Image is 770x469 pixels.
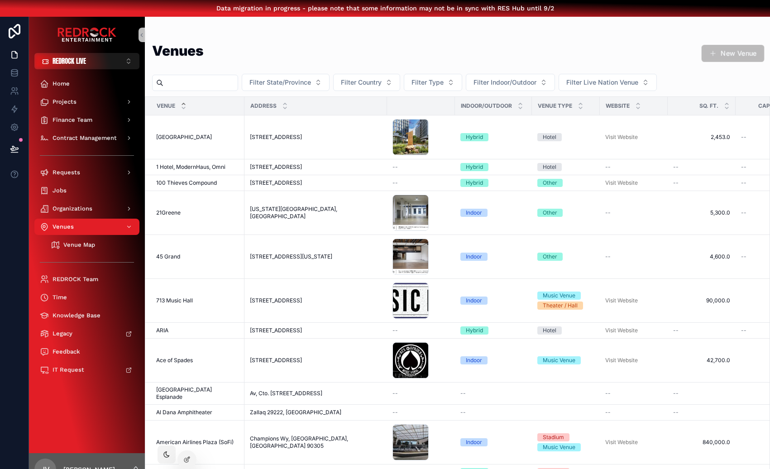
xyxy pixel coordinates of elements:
[699,102,718,110] span: Sq. Ft.
[156,179,239,187] a: 100 Thieves Compound
[152,44,204,57] h1: Venues
[605,163,662,171] a: --
[466,326,483,335] div: Hybrid
[156,297,239,304] a: 713 Music Hall
[537,209,594,217] a: Other
[543,133,556,141] div: Hotel
[250,253,332,260] span: [STREET_ADDRESS][US_STATE]
[605,439,662,446] a: Visit Website
[605,179,638,186] a: Visit Website
[156,209,181,216] span: 21Greene
[34,112,139,128] a: Finance Team
[537,163,594,171] a: Hotel
[341,78,382,87] span: Filter Country
[250,435,382,450] span: Champions Wy, [GEOGRAPHIC_DATA], [GEOGRAPHIC_DATA] 90305
[250,357,302,364] span: [STREET_ADDRESS]
[156,163,239,171] a: 1 Hotel, ModernHaus, Omni
[673,327,679,334] span: --
[559,74,657,91] button: Select Button
[34,362,139,378] a: IT Request
[45,237,139,253] a: Venue Map
[156,134,239,141] a: [GEOGRAPHIC_DATA]
[57,28,116,42] img: App logo
[392,327,450,334] a: --
[537,326,594,335] a: Hotel
[250,206,382,220] a: [US_STATE][GEOGRAPHIC_DATA], [GEOGRAPHIC_DATA]
[673,163,730,171] a: --
[250,253,382,260] a: [STREET_ADDRESS][US_STATE]
[673,163,679,171] span: --
[250,327,382,334] a: [STREET_ADDRESS]
[605,357,638,364] a: Visit Website
[606,102,630,110] span: Website
[673,390,730,397] a: --
[605,134,638,140] a: Visit Website
[250,297,302,304] span: [STREET_ADDRESS]
[460,326,526,335] a: Hybrid
[605,409,611,416] span: --
[605,327,638,334] a: Visit Website
[702,45,765,62] button: New Venue
[156,134,212,141] span: [GEOGRAPHIC_DATA]
[460,297,526,305] a: Indoor
[156,297,193,304] span: 713 Music Hall
[34,164,139,181] a: Requests
[605,209,662,216] a: --
[460,409,466,416] span: --
[53,348,80,355] span: Feedback
[673,297,730,304] a: 90,000.0
[741,327,746,334] span: --
[605,253,662,260] a: --
[53,223,74,230] span: Venues
[605,357,662,364] a: Visit Website
[250,134,302,141] span: [STREET_ADDRESS]
[156,439,234,446] span: American Airlines Plaza (SoFi)
[34,76,139,92] a: Home
[741,209,746,216] span: --
[392,409,398,416] span: --
[605,409,662,416] a: --
[673,327,730,334] a: --
[605,253,611,260] span: --
[538,102,572,110] span: Venue Type
[605,390,662,397] a: --
[741,253,746,260] span: --
[392,390,450,397] a: --
[250,409,382,416] a: Zallaq 29222, [GEOGRAPHIC_DATA]
[53,330,72,337] span: Legacy
[543,209,557,217] div: Other
[537,253,594,261] a: Other
[673,357,730,364] a: 42,700.0
[460,209,526,217] a: Indoor
[53,312,100,319] span: Knowledge Base
[605,297,638,304] a: Visit Website
[673,179,730,187] a: --
[461,102,512,110] span: Indoor/Outdoor
[250,179,382,187] a: [STREET_ADDRESS]
[543,433,564,441] div: Stadium
[466,163,483,171] div: Hybrid
[156,209,239,216] a: 21Greene
[34,307,139,324] a: Knowledge Base
[460,390,526,397] a: --
[404,74,462,91] button: Select Button
[53,169,80,176] span: Requests
[250,390,382,397] a: Av, Cto. [STREET_ADDRESS]
[605,209,611,216] span: --
[673,134,730,141] span: 2,453.0
[392,409,450,416] a: --
[392,327,398,334] span: --
[543,253,557,261] div: Other
[741,163,746,171] span: --
[543,163,556,171] div: Hotel
[53,80,70,87] span: Home
[543,443,575,451] div: Music Venue
[392,163,398,171] span: --
[673,409,730,416] a: --
[605,439,638,445] a: Visit Website
[673,439,730,446] span: 840,000.0
[673,179,679,187] span: --
[605,327,662,334] a: Visit Website
[460,133,526,141] a: Hybrid
[156,253,180,260] span: 45 Grand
